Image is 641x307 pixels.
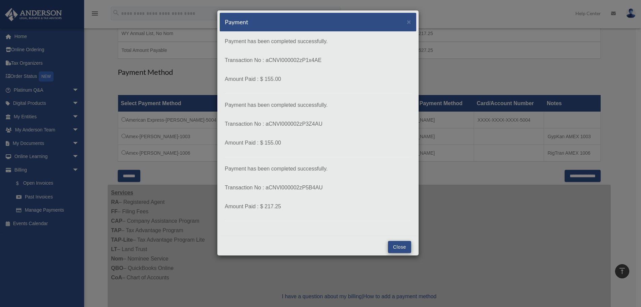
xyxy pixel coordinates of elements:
[225,164,411,174] p: Payment has been completed successfully.
[407,18,411,26] span: ×
[225,202,411,211] p: Amount Paid : $ 217.25
[388,241,411,253] button: Close
[407,18,411,25] button: Close
[225,119,411,129] p: Transaction No : aCNVI000002zP3Z4AU
[225,100,411,110] p: Payment has been completed successfully.
[225,37,411,46] p: Payment has been completed successfully.
[225,138,411,148] p: Amount Paid : $ 155.00
[225,74,411,84] p: Amount Paid : $ 155.00
[225,183,411,192] p: Transaction No : aCNVI000002zP5B4AU
[225,56,411,65] p: Transaction No : aCNVI000002zP1x4AE
[225,18,248,26] h5: Payment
